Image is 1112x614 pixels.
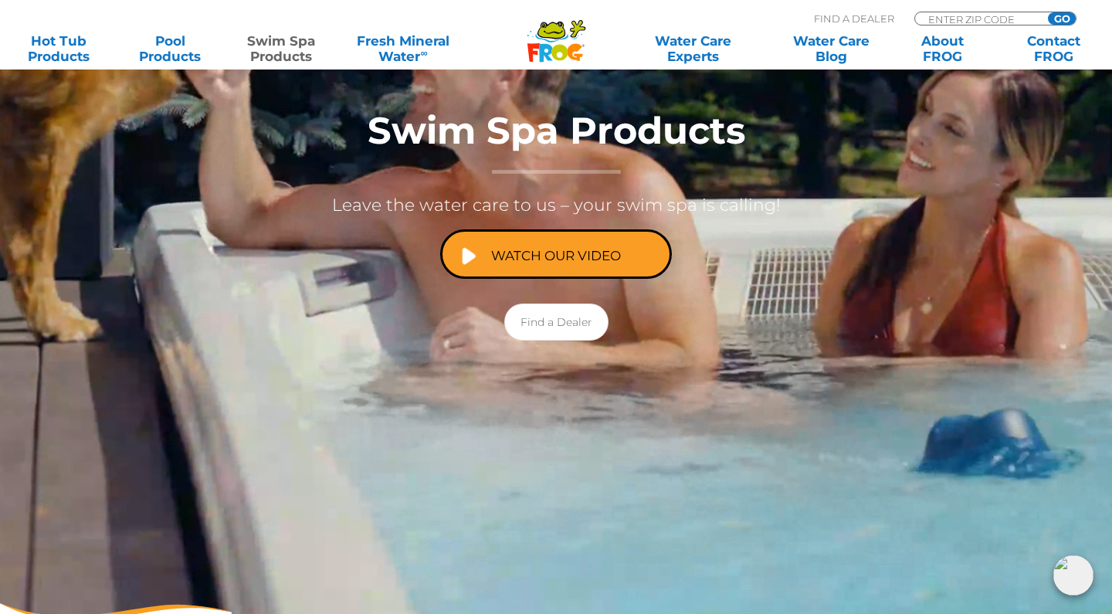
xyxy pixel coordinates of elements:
[420,47,427,59] sup: ∞
[504,304,609,341] a: Find a Dealer
[349,33,457,64] a: Fresh MineralWater∞
[238,33,324,64] a: Swim SpaProducts
[1048,12,1076,25] input: GO
[127,33,213,64] a: PoolProducts
[622,33,763,64] a: Water CareExperts
[15,33,102,64] a: Hot TubProducts
[1053,555,1093,595] img: openIcon
[1010,33,1097,64] a: ContactFROG
[247,189,865,222] p: Leave the water care to us – your swim spa is calling!
[899,33,985,64] a: AboutFROG
[247,110,865,174] h1: Swim Spa Products
[440,229,672,279] a: Watch Our Video
[788,33,874,64] a: Water CareBlog
[927,12,1031,25] input: Zip Code Form
[814,12,894,25] p: Find A Dealer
